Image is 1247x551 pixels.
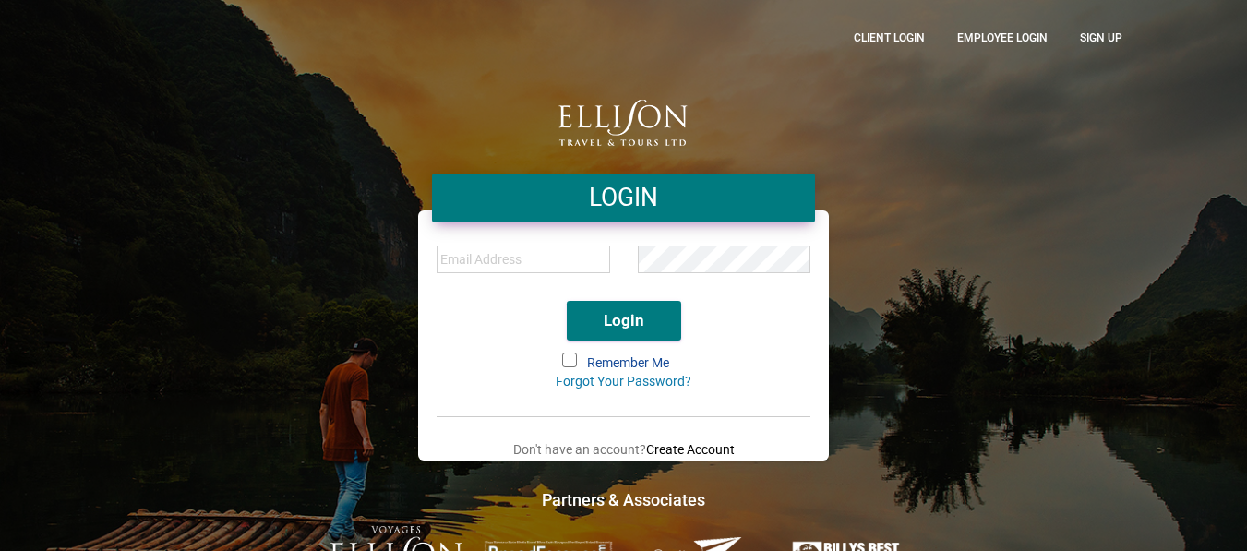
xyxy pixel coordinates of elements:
h4: LOGIN [446,181,801,215]
a: CLient Login [840,14,939,61]
h4: Partners & Associates [112,488,1136,511]
label: Remember Me [564,354,683,373]
a: Sign up [1066,14,1136,61]
input: Email Address [437,246,610,273]
button: Login [567,301,681,341]
a: Employee Login [943,14,1061,61]
img: logo.png [558,100,689,146]
a: Forgot Your Password? [556,374,691,389]
a: Create Account [646,442,735,457]
p: Don't have an account? [437,438,810,461]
